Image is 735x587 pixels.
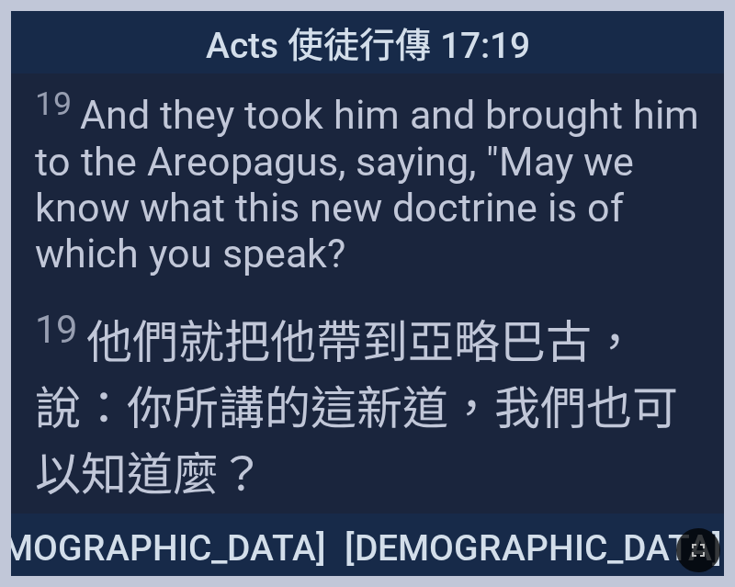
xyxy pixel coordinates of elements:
sup: 19 [35,85,72,123]
span: 他們就 [35,305,701,503]
wg1410: 知道 [81,448,265,502]
wg5037: 把 [35,316,678,502]
wg4675: 所講 [35,382,678,502]
wg697: ，說 [35,316,678,502]
wg3004: ：你 [35,382,678,502]
sup: 19 [35,307,77,352]
wg71: 到 [35,316,678,502]
wg2980: 的這 [35,382,678,502]
wg1909: 亞略巴古 [35,316,678,502]
span: And they took him and brought him to the Areopagus, saying, "May we know what this new doctrine i... [35,85,701,276]
wg1949: 他 [35,316,678,502]
wg3778: 新 [35,382,678,502]
wg846: 帶 [35,316,678,502]
span: Acts 使徒行傳 17:19 [206,17,530,68]
wg1097: 麼？ [173,448,265,502]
